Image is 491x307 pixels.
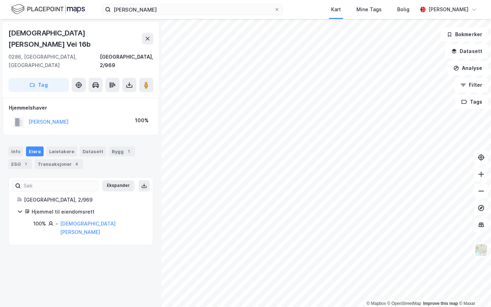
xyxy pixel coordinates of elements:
div: ESG [8,159,32,169]
button: Tags [456,95,488,109]
div: - [56,220,58,228]
div: Transaksjoner [35,159,83,169]
div: Info [8,146,23,156]
div: Eiere [26,146,44,156]
div: [DEMOGRAPHIC_DATA][PERSON_NAME] Vei 16b [8,27,142,50]
img: logo.f888ab2527a4732fd821a326f86c7f29.svg [11,3,85,15]
button: Ekspander [102,180,134,191]
button: Datasett [445,44,488,58]
div: Bolig [397,5,409,14]
div: 1 [125,148,132,155]
a: [DEMOGRAPHIC_DATA][PERSON_NAME] [60,221,116,235]
iframe: Chat Widget [456,273,491,307]
div: Hjemmelshaver [9,104,153,112]
input: Søk [21,181,98,191]
div: Kart [331,5,341,14]
input: Søk på adresse, matrikkel, gårdeiere, leietakere eller personer [111,4,274,15]
div: 4 [73,161,80,168]
div: Datasett [80,146,106,156]
button: Analyse [447,61,488,75]
button: Tag [8,78,69,92]
div: 100% [33,220,46,228]
a: Mapbox [367,301,386,306]
div: 0286, [GEOGRAPHIC_DATA], [GEOGRAPHIC_DATA] [8,53,100,70]
div: [PERSON_NAME] [428,5,469,14]
img: Z [474,243,488,257]
button: Bokmerker [441,27,488,41]
div: [GEOGRAPHIC_DATA], 2/969 [24,196,144,204]
a: Improve this map [423,301,458,306]
div: Mine Tags [356,5,382,14]
button: Filter [454,78,488,92]
div: 1 [22,161,29,168]
a: OpenStreetMap [387,301,421,306]
div: Leietakere [46,146,77,156]
div: 100% [135,116,149,125]
div: Bygg [109,146,135,156]
div: Hjemmel til eiendomsrett [32,208,144,216]
div: [GEOGRAPHIC_DATA], 2/969 [100,53,153,70]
